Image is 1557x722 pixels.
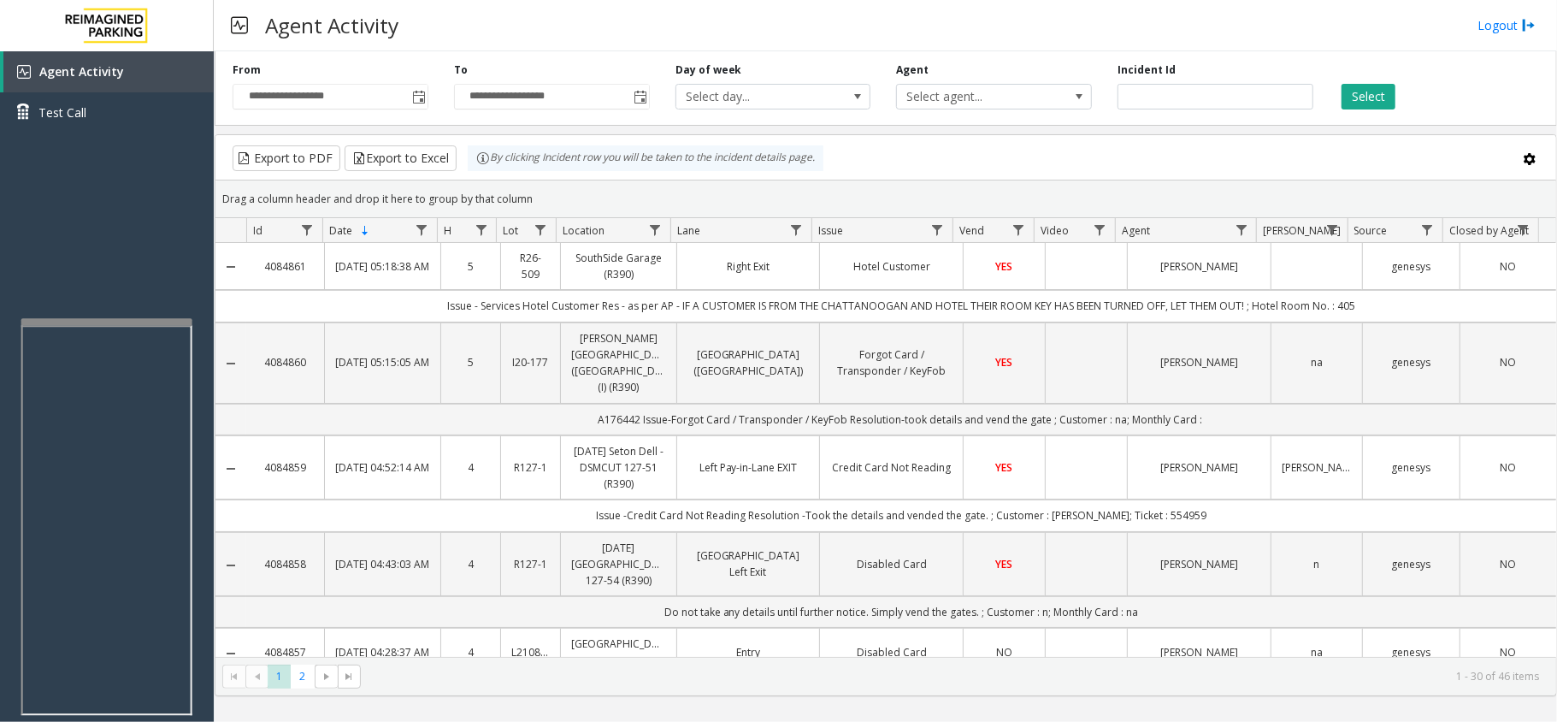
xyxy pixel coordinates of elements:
a: na [1282,644,1353,660]
a: [GEOGRAPHIC_DATA] LOT (L) [571,636,666,668]
a: 4084857 [257,644,314,660]
span: NO [1500,460,1516,475]
span: Select agent... [897,85,1052,109]
a: R26-509 [511,250,550,282]
a: NO [1471,354,1546,370]
label: To [454,62,468,78]
a: 5 [451,354,490,370]
a: Disabled Card [830,556,952,572]
a: Issue Filter Menu [926,218,949,241]
a: NO [1471,258,1546,275]
span: [PERSON_NAME] [1264,223,1342,238]
td: Issue - Services Hotel Customer Res - as per AP - IF A CUSTOMER IS FROM THE CHATTANOOGAN AND HOTE... [246,290,1556,322]
a: Left Pay-in-Lane EXIT [687,459,810,476]
span: Go to the last page [342,670,356,684]
a: na [1282,354,1353,370]
h3: Agent Activity [257,4,407,46]
a: Vend Filter Menu [1007,218,1030,241]
a: Video Filter Menu [1088,218,1112,241]
span: Location [563,223,605,238]
a: 4084859 [257,459,314,476]
span: Lot [504,223,519,238]
a: [GEOGRAPHIC_DATA] ([GEOGRAPHIC_DATA]) [687,346,810,379]
span: Page 2 [291,665,314,688]
span: Lane [677,223,700,238]
a: [DATE] Seton Dell - DSMCUT 127-51 (R390) [571,443,666,493]
a: Collapse Details [215,357,246,370]
span: Id [253,223,262,238]
a: Agent Activity [3,51,214,92]
span: Source [1354,223,1388,238]
span: Vend [959,223,984,238]
a: NO [1471,644,1546,660]
a: [DATE] 04:52:14 AM [335,459,430,476]
span: Go to the next page [320,670,333,684]
a: Collapse Details [215,559,246,572]
a: [DATE] 04:28:37 AM [335,644,430,660]
span: NO [1500,557,1516,571]
label: Day of week [675,62,742,78]
span: Agent [1122,223,1150,238]
span: Video [1041,223,1069,238]
a: SouthSide Garage (R390) [571,250,666,282]
span: Go to the last page [338,665,361,689]
a: YES [974,556,1035,572]
span: Page 1 [268,665,291,688]
span: Issue [818,223,843,238]
div: Drag a column header and drop it here to group by that column [215,184,1556,214]
a: 4 [451,459,490,476]
a: [PERSON_NAME][GEOGRAPHIC_DATA] ([GEOGRAPHIC_DATA]) (I) (R390) [571,330,666,396]
a: [PERSON_NAME] [1138,258,1260,275]
a: [PERSON_NAME] [1282,459,1353,476]
div: Data table [215,218,1556,657]
a: R127-1 [511,459,550,476]
a: 5 [451,258,490,275]
a: 4084861 [257,258,314,275]
img: logout [1522,16,1536,34]
a: [GEOGRAPHIC_DATA] Left Exit [687,547,810,580]
span: Agent Activity [39,63,124,80]
a: [PERSON_NAME] [1138,556,1260,572]
a: Right Exit [687,258,810,275]
a: 4 [451,644,490,660]
td: Do not take any details until further notice. Simply vend the gates. ; Customer : n; Monthly Card... [246,596,1556,628]
span: Closed by Agent [1449,223,1529,238]
a: Date Filter Menu [410,218,433,241]
a: YES [974,258,1035,275]
a: L21086905 [511,644,550,660]
a: genesys [1373,459,1448,476]
a: I20-177 [511,354,550,370]
a: Location Filter Menu [644,218,667,241]
span: NO [996,645,1012,660]
a: Closed by Agent Filter Menu [1512,218,1535,241]
a: genesys [1373,644,1448,660]
a: Source Filter Menu [1416,218,1439,241]
a: 4084860 [257,354,314,370]
span: H [444,223,451,238]
a: Disabled Card [830,644,952,660]
span: YES [996,355,1013,370]
img: pageIcon [231,4,248,46]
a: Collapse Details [215,647,246,660]
a: n [1282,556,1353,572]
a: YES [974,459,1035,476]
a: genesys [1373,258,1448,275]
a: H Filter Menu [469,218,492,241]
div: By clicking Incident row you will be taken to the incident details page. [468,145,823,171]
button: Export to Excel [345,145,457,171]
a: Agent Filter Menu [1230,218,1253,241]
a: 4 [451,556,490,572]
a: [PERSON_NAME] [1138,644,1260,660]
a: Hotel Customer [830,258,952,275]
a: Lane Filter Menu [785,218,808,241]
span: NO [1500,645,1516,660]
span: Toggle popup [409,85,428,109]
a: genesys [1373,556,1448,572]
a: NO [1471,459,1546,476]
span: Sortable [358,224,372,238]
a: genesys [1373,354,1448,370]
span: Date [329,223,352,238]
a: Entry [687,644,810,660]
a: [DATE] 05:18:38 AM [335,258,430,275]
a: Collapse Details [215,462,246,476]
